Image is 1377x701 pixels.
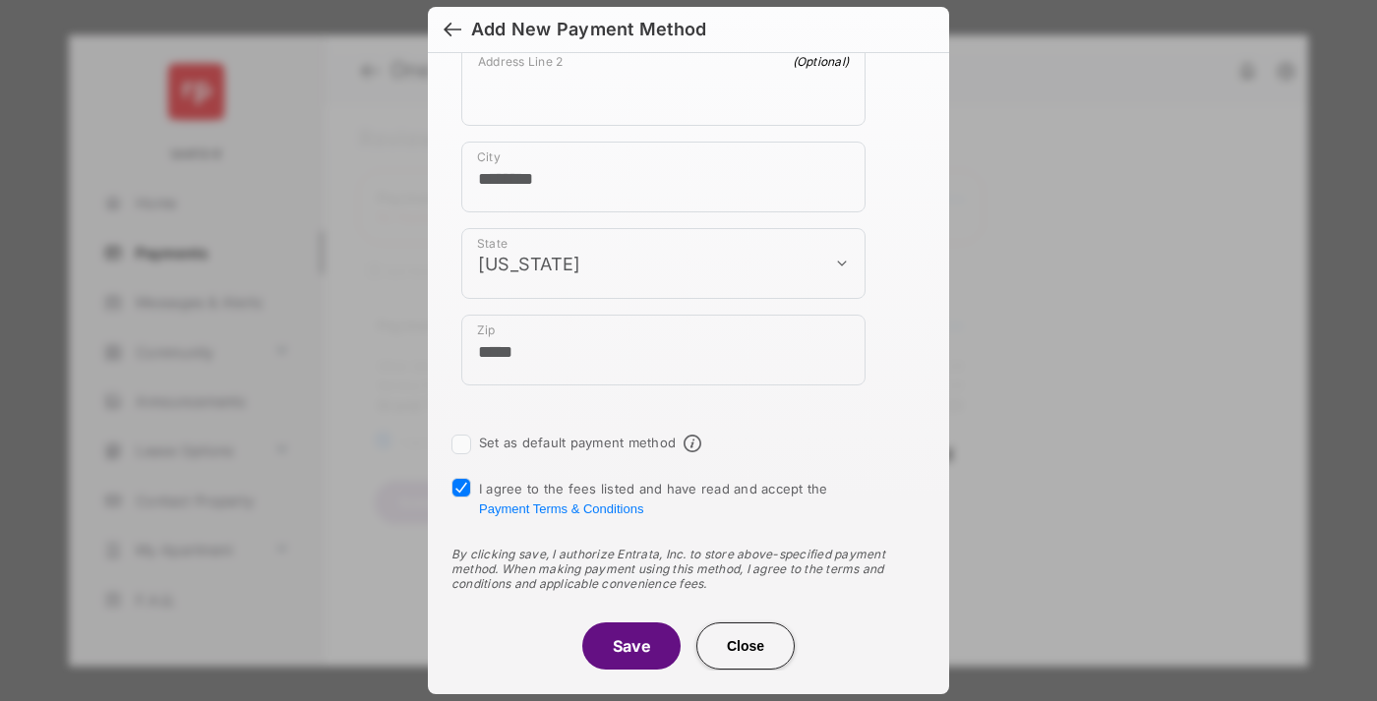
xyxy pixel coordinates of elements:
div: payment_method_screening[postal_addresses][addressLine2] [461,45,866,126]
div: Add New Payment Method [471,19,706,40]
label: Set as default payment method [479,435,676,450]
button: I agree to the fees listed and have read and accept the [479,501,643,516]
span: I agree to the fees listed and have read and accept the [479,481,828,516]
button: Save [582,622,681,670]
div: payment_method_screening[postal_addresses][administrativeArea] [461,228,866,299]
div: payment_method_screening[postal_addresses][locality] [461,142,866,212]
button: Close [696,622,795,670]
div: By clicking save, I authorize Entrata, Inc. to store above-specified payment method. When making ... [451,547,926,591]
div: payment_method_screening[postal_addresses][postalCode] [461,315,866,385]
span: Default payment method info [684,435,701,452]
